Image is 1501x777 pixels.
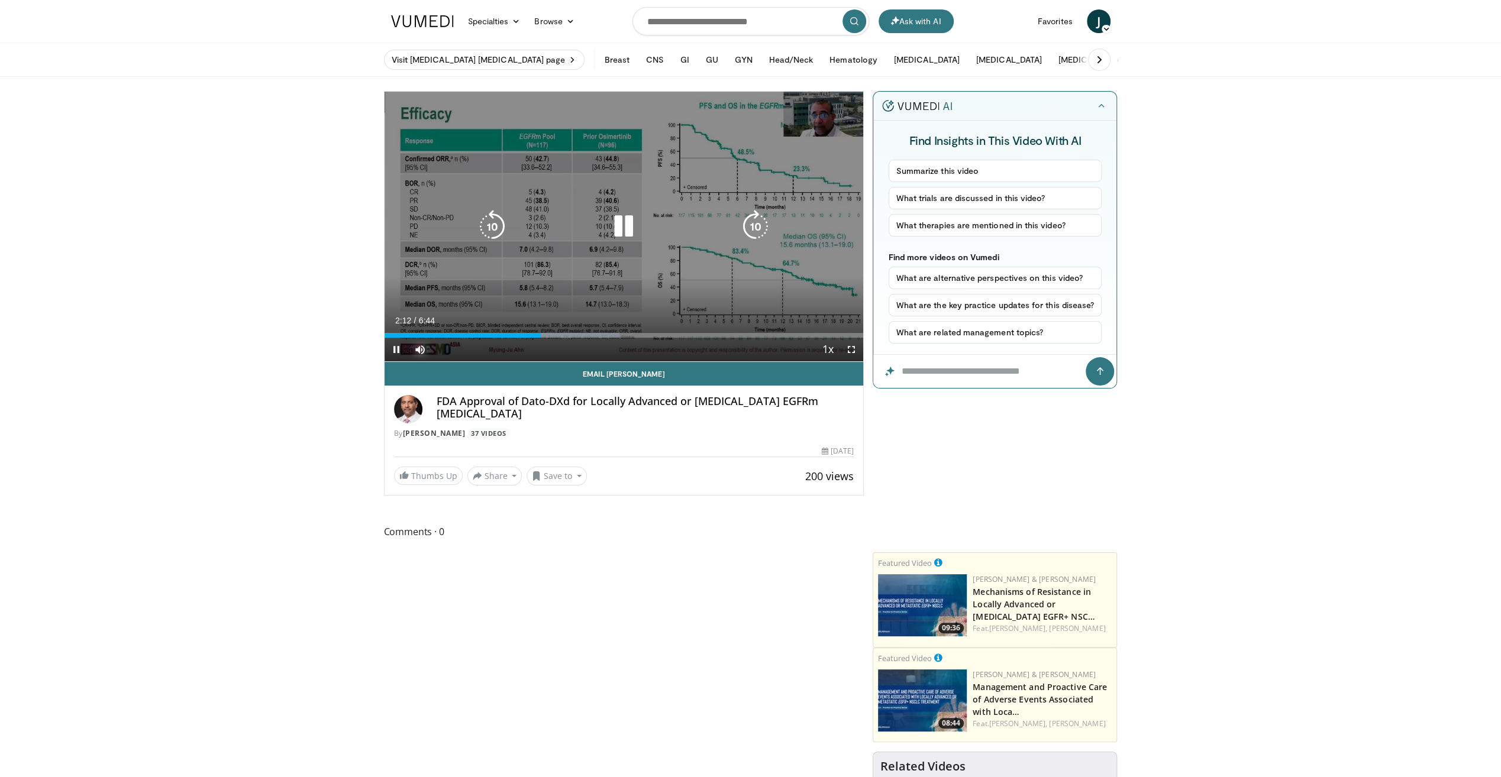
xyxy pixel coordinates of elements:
[527,9,582,33] a: Browse
[889,160,1102,182] button: Summarize this video
[822,446,854,457] div: [DATE]
[878,558,932,568] small: Featured Video
[437,395,854,420] h4: FDA Approval of Dato-DXd for Locally Advanced or [MEDICAL_DATA] EGFRm [MEDICAL_DATA]
[878,574,967,636] img: 84252362-9178-4a34-866d-0e9c845de9ea.jpeg.150x105_q85_crop-smart_upscale.jpg
[889,132,1102,148] h4: Find Insights in This Video With AI
[880,759,966,773] h4: Related Videos
[878,669,967,731] img: da83c334-4152-4ba6-9247-1d012afa50e5.jpeg.150x105_q85_crop-smart_upscale.jpg
[394,467,463,485] a: Thumbs Up
[889,321,1102,344] button: What are related management topics?
[938,623,964,633] span: 09:36
[597,48,636,72] button: Breast
[728,48,759,72] button: GYN
[887,48,967,72] button: [MEDICAL_DATA]
[969,48,1049,72] button: [MEDICAL_DATA]
[1087,9,1111,33] a: J
[467,428,511,438] a: 37 Videos
[385,92,864,362] video-js: Video Player
[889,187,1102,209] button: What trials are discussed in this video?
[385,362,864,386] a: Email [PERSON_NAME]
[527,467,587,485] button: Save to
[840,338,863,361] button: Fullscreen
[879,9,954,33] button: Ask with AI
[973,574,1096,584] a: [PERSON_NAME] & [PERSON_NAME]
[384,50,585,70] a: Visit [MEDICAL_DATA] [MEDICAL_DATA] page
[878,669,967,731] a: 08:44
[889,214,1102,237] button: What therapies are mentioned in this video?
[989,718,1047,729] a: [PERSON_NAME],
[805,469,854,483] span: 200 views
[391,15,454,27] img: VuMedi Logo
[1049,623,1105,633] a: [PERSON_NAME]
[889,252,1102,262] p: Find more videos on Vumedi
[889,294,1102,316] button: What are the key practice updates for this disease?
[762,48,821,72] button: Head/Neck
[882,100,952,112] img: vumedi-ai-logo.v2.svg
[461,9,528,33] a: Specialties
[938,718,964,729] span: 08:44
[822,48,885,72] button: Hematology
[403,428,466,438] a: [PERSON_NAME]
[973,718,1112,729] div: Feat.
[385,333,864,338] div: Progress Bar
[419,316,435,325] span: 6:44
[878,574,967,636] a: 09:36
[973,623,1112,634] div: Feat.
[384,524,864,539] span: Comments 0
[408,338,432,361] button: Mute
[632,7,869,35] input: Search topics, interventions
[816,338,840,361] button: Playback Rate
[873,355,1116,388] input: Question for the AI
[414,316,417,325] span: /
[395,316,411,325] span: 2:12
[394,395,422,423] img: Avatar
[973,681,1107,717] a: Management and Proactive Care of Adverse Events Associated with Loca…
[973,586,1095,622] a: Mechanisms of Resistance in Locally Advanced or [MEDICAL_DATA] EGFR+ NSC…
[1031,9,1080,33] a: Favorites
[1051,48,1131,72] button: [MEDICAL_DATA]
[385,338,408,361] button: Pause
[973,669,1096,679] a: [PERSON_NAME] & [PERSON_NAME]
[1049,718,1105,729] a: [PERSON_NAME]
[394,428,854,439] div: By
[467,467,522,485] button: Share
[889,267,1102,289] button: What are alternative perspectives on this video?
[639,48,671,72] button: CNS
[878,653,932,663] small: Featured Video
[906,397,1084,545] iframe: Advertisement
[699,48,725,72] button: GU
[673,48,696,72] button: GI
[989,623,1047,633] a: [PERSON_NAME],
